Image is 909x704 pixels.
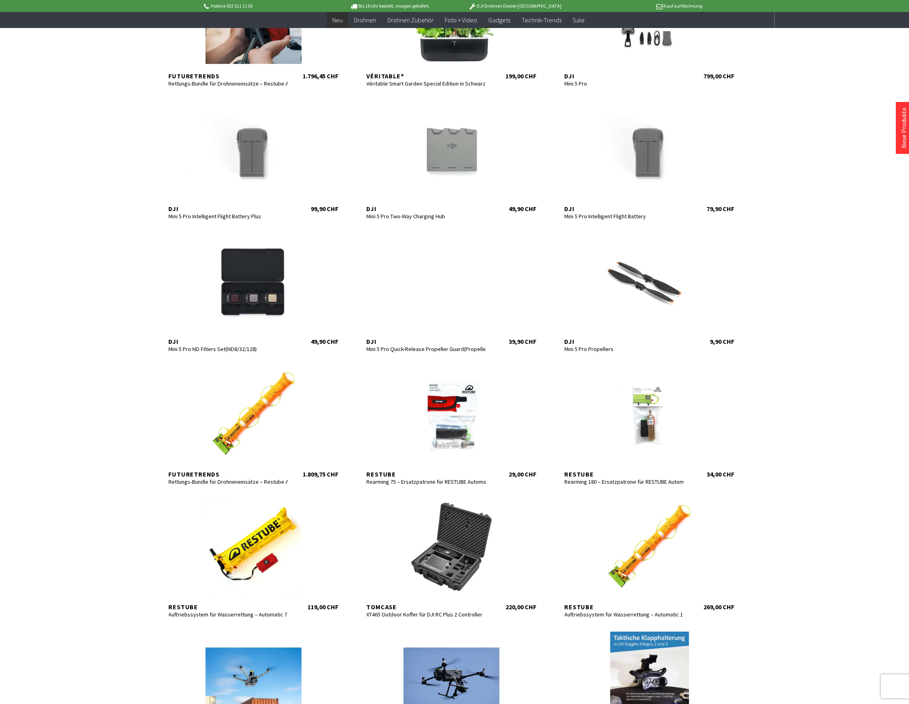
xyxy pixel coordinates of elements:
[565,611,684,618] div: Auftriebssystem für Wasserrettung – Automatic 180
[900,108,908,148] a: Neue Produkte
[509,205,537,213] div: 49,90 CHF
[565,337,684,345] div: DJI
[359,233,545,345] a: DJI Mini 5 Pro Quick-Release Propeller Guard(Propeller Included) 39,90 CHF
[328,1,452,11] p: Bis 16 Uhr bestellt, morgen geliefert.
[704,72,735,80] div: 799,00 CHF
[522,16,562,24] span: Technik-Trends
[565,205,684,213] div: DJI
[354,16,376,24] span: Drohnen
[203,1,328,11] p: Hotline 032 511 11 03
[359,499,545,611] a: TomCase XT465 Outdoor Koffer für DJI RC Plus 2 Controller 220,00 CHF
[311,337,339,345] div: 49,90 CHF
[565,345,684,353] div: Mini 5 Pro Propellers
[367,345,486,353] div: Mini 5 Pro Quick-Release Propeller Guard(Propeller Included)
[308,603,339,611] div: 119,00 CHF
[445,16,477,24] span: Foto + Video
[707,470,735,478] div: 34,00 CHF
[169,611,288,618] div: Auftriebssystem für Wasserrettung – Automatic 75
[367,337,486,345] div: DJI
[453,1,577,11] p: DJI Drohnen Dealer [GEOGRAPHIC_DATA]
[169,213,288,220] div: Mini 5 Pro Intelligent Flight Battery Plus
[506,603,537,611] div: 220,00 CHF
[169,80,288,87] div: Rettungs-Bundle für Drohneneinsätze – Restube Automatic 75 + AD4 Abwurfsystem
[161,499,347,611] a: Restube Auftriebssystem für Wasserrettung – Automatic 75 119,00 CHF
[704,603,735,611] div: 269,00 CHF
[367,213,486,220] div: Mini 5 Pro Two-Way Charging Hub
[707,205,735,213] div: 79,90 CHF
[303,470,339,478] div: 1.809,75 CHF
[567,12,591,28] a: Sale
[327,12,348,28] a: Neu
[169,205,288,213] div: DJI
[557,233,743,345] a: DJI Mini 5 Pro Propellers 9,90 CHF
[710,337,735,345] div: 9,90 CHF
[367,603,486,611] div: TomCase
[359,101,545,213] a: DJI Mini 5 Pro Two-Way Charging Hub 49,90 CHF
[367,72,486,80] div: Véritable®
[169,337,288,345] div: DJI
[169,478,288,485] div: Rettungs-Bundle für Drohneneinsätze – Restube Automatic 180 + AD4 Abwurfsystem
[367,205,486,213] div: DJI
[565,72,684,80] div: DJI
[509,470,537,478] div: 29,00 CHF
[367,80,486,87] div: Véritable Smart Garden Special Edition in Schwarz/Kupfer
[161,101,347,213] a: DJI Mini 5 Pro Intelligent Flight Battery Plus 99,90 CHF
[367,470,486,478] div: Restube
[348,12,382,28] a: Drohnen
[565,213,684,220] div: Mini 5 Pro Intelligent Flight Battery
[506,72,537,80] div: 199,00 CHF
[303,72,339,80] div: 1.796,45 CHF
[169,603,288,611] div: Restube
[332,16,343,24] span: Neu
[573,16,585,24] span: Sale
[161,233,347,345] a: DJI Mini 5 Pro ND Filters Set(ND8/32/128) 49,90 CHF
[169,470,288,478] div: Futuretrends
[161,366,347,478] a: Futuretrends Rettungs-Bundle für Drohneneinsätze – Restube Automatic 180 + AD4 Abwurfsystem 1.809...
[388,16,434,24] span: Drohnen Zubehör
[489,16,511,24] span: Gadgets
[359,366,545,478] a: Restube Rearming 75 – Ersatzpatrone für RESTUBE Automatic 75 29,00 CHF
[169,72,288,80] div: Futuretrends
[382,12,440,28] a: Drohnen Zubehör
[367,478,486,485] div: Rearming 75 – Ersatzpatrone für RESTUBE Automatic 75
[311,205,339,213] div: 99,90 CHF
[557,499,743,611] a: Restube Auftriebssystem für Wasserrettung – Automatic 180 269,00 CHF
[557,366,743,478] a: Restube Rearming 180 – Ersatzpatrone für RESTUBE Automatic PRO 34,00 CHF
[440,12,483,28] a: Foto + Video
[565,603,684,611] div: Restube
[367,611,486,618] div: XT465 Outdoor Koffer für DJI RC Plus 2 Controller
[516,12,567,28] a: Technik-Trends
[483,12,516,28] a: Gadgets
[169,345,288,353] div: Mini 5 Pro ND Filters Set(ND8/32/128)
[565,80,684,87] div: Mini 5 Pro
[557,101,743,213] a: DJI Mini 5 Pro Intelligent Flight Battery 79,90 CHF
[565,470,684,478] div: Restube
[509,337,537,345] div: 39,90 CHF
[565,478,684,485] div: Rearming 180 – Ersatzpatrone für RESTUBE Automatic PRO
[577,1,702,11] p: Kauf auf Rechnung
